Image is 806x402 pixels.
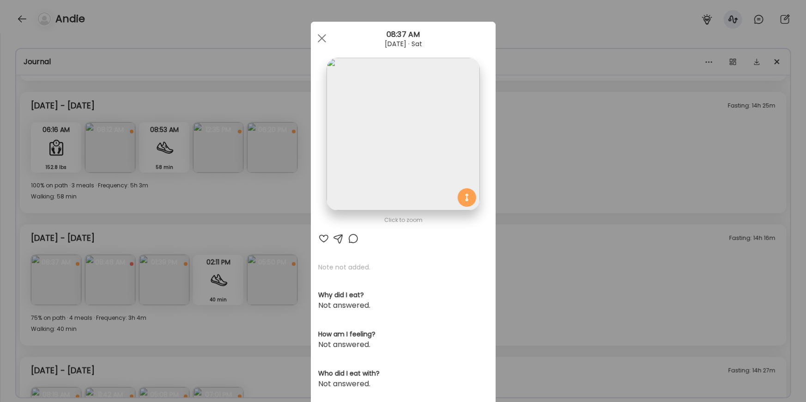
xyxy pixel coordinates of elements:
[318,290,488,300] h3: Why did I eat?
[318,369,488,378] h3: Who did I eat with?
[318,330,488,339] h3: How am I feeling?
[318,263,488,272] p: Note not added.
[318,339,488,350] div: Not answered.
[318,300,488,311] div: Not answered.
[311,40,496,48] div: [DATE] · Sat
[318,215,488,226] div: Click to zoom
[311,29,496,40] div: 08:37 AM
[327,58,479,210] img: images%2FLhXJ2XjecoUbl0IZTL6cplxnLu03%2F4nlwhAXue8n1aocnf3As%2F5XFKes3oYQlNc1u90vDA_1080
[318,378,488,390] div: Not answered.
